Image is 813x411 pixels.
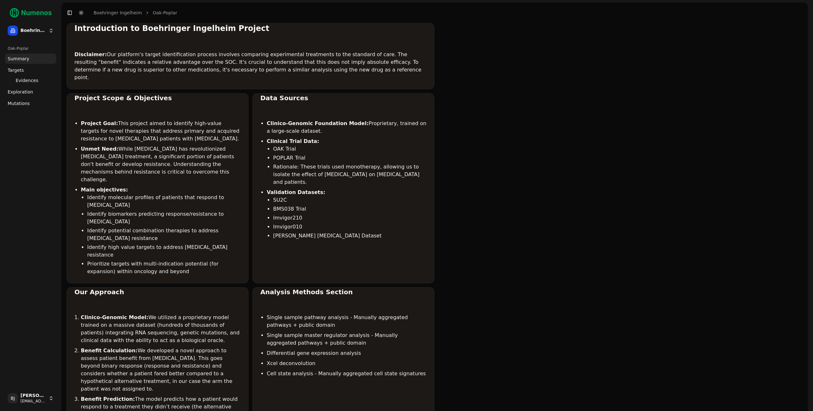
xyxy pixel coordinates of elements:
[5,43,56,54] div: Oak-Poplar
[81,187,128,193] strong: Main objectives:
[65,8,74,17] button: Toggle Sidebar
[5,87,56,97] a: Exploration
[267,120,369,126] strong: Clinico-Genomic Foundation Model:
[267,120,426,135] li: Proprietary, trained on a large-scale dataset.
[267,349,426,357] li: Differential gene expression analysis
[16,77,38,84] span: Evidences
[74,288,241,296] div: Our Approach
[273,154,426,162] li: POPLAR Trial
[273,223,426,231] li: Imvigor010
[74,23,426,34] div: Introduction to Boehringer Ingelheim Project
[87,260,241,275] li: Prioritize targets with multi-indication potential (for expansion) within oncology and beyond
[273,145,426,153] li: OAK Trial
[273,214,426,222] li: Imvigor210
[8,89,33,95] span: Exploration
[273,232,426,240] li: [PERSON_NAME] [MEDICAL_DATA] Dataset
[260,288,426,296] div: Analysis Methods Section
[20,393,46,399] span: [PERSON_NAME]
[153,10,177,16] a: Oak-Poplar
[267,360,426,367] li: Xcel deconvolution
[267,314,426,329] li: Single sample pathway analysis - Manually aggregated pathways + public domain
[81,146,119,152] strong: Unmet Need:
[94,10,142,16] a: Boehringer Ingelheim
[5,5,56,20] img: Numenos
[81,120,241,143] li: This project aimed to identify high-value targets for novel therapies that address primary and ac...
[87,194,241,209] li: Identify molecular profiles of patients that respond to [MEDICAL_DATA]
[8,100,30,107] span: Mutations
[5,65,56,75] a: Targets
[87,227,241,242] li: Identify potential combination therapies to address [MEDICAL_DATA] resistance
[5,23,56,38] button: Boehringer Ingelheim
[20,28,46,34] span: Boehringer Ingelheim
[87,243,241,259] li: Identify high value targets to address [MEDICAL_DATA] resistance
[8,67,24,73] span: Targets
[81,396,135,402] strong: Benefit Prediction:
[273,196,426,204] li: SU2C
[94,10,177,16] nav: breadcrumb
[5,98,56,108] a: Mutations
[267,370,426,377] li: Cell state analysis - Manually aggregated cell state signatures
[81,347,241,393] li: We developed a novel approach to assess patient benefit from [MEDICAL_DATA]. This goes beyond bin...
[8,56,29,62] span: Summary
[74,51,426,81] p: Our platform's target identification process involves comparing experimental treatments to the st...
[81,347,137,354] strong: Benefit Calculation:
[260,93,426,102] div: Data Sources
[8,393,18,403] span: BJ
[74,93,241,102] div: Project Scope & Objectives
[74,51,107,57] strong: Disclaimer:
[81,314,241,344] li: We utilized a proprietary model trained on a massive dataset (hundreds of thousands of patients) ...
[273,205,426,213] li: BMS038 Trial
[273,163,426,186] li: Rationale: These trials used monotherapy, allowing us to isolate the effect of [MEDICAL_DATA] on ...
[77,8,86,17] button: Toggle Dark Mode
[87,210,241,226] li: Identify biomarkers predicting response/resistance to [MEDICAL_DATA]
[13,76,49,85] a: Evidences
[267,332,426,347] li: Single sample master regulator analysis - Manually aggregated pathways + public domain
[5,54,56,64] a: Summary
[5,391,56,406] button: BJ[PERSON_NAME][EMAIL_ADDRESS][PERSON_NAME][DOMAIN_NAME]
[81,145,241,183] li: While [MEDICAL_DATA] has revolutionized [MEDICAL_DATA] treatment, a significant portion of patien...
[267,189,325,195] strong: Validation Datasets:
[81,120,118,126] strong: Project Goal:
[267,138,319,144] strong: Clinical Trial Data:
[20,399,46,404] span: [EMAIL_ADDRESS][PERSON_NAME][DOMAIN_NAME]
[81,314,148,320] strong: Clinico-Genomic Model:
